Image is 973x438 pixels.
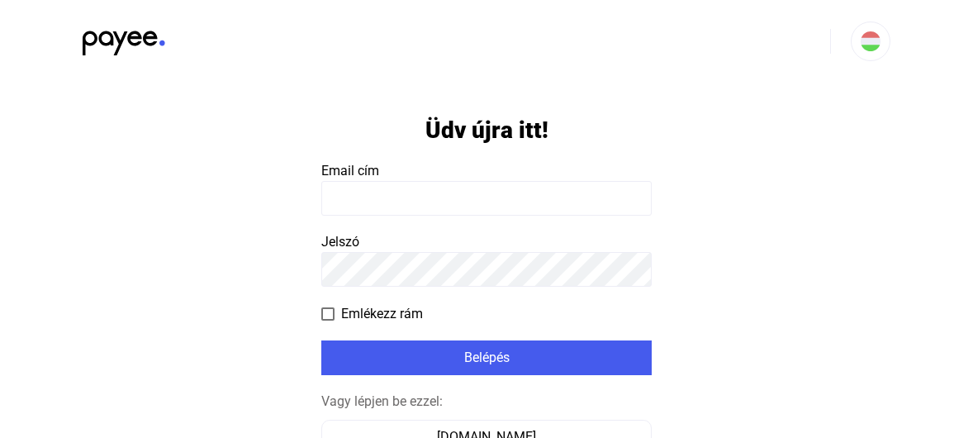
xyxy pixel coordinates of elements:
[321,163,379,179] span: Email cím
[321,234,359,250] span: Jelszó
[321,340,652,375] button: Belépés
[321,392,652,412] div: Vagy lépjen be ezzel:
[861,31,880,51] img: HU
[425,116,548,145] h1: Üdv újra itt!
[83,21,165,55] img: black-payee-blue-dot.svg
[341,304,423,324] span: Emlékezz rám
[851,21,890,61] button: HU
[326,348,647,368] div: Belépés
